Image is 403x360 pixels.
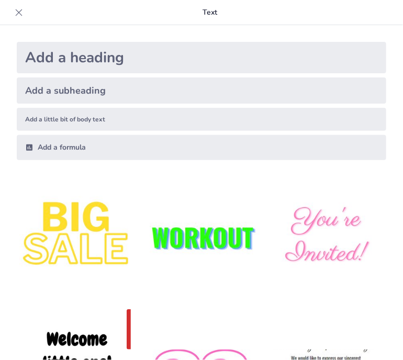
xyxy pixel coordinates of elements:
[141,177,262,297] img: 2.jpeg
[266,177,386,297] img: 3.jpeg
[17,177,137,297] img: 1.jpeg
[17,42,386,73] div: Add a heading
[17,108,386,131] div: Add a little bit of body text
[17,77,386,104] div: Add a subheading
[160,323,361,336] p: Something went wrong with the request. (CORS)
[17,135,386,160] div: Add a formula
